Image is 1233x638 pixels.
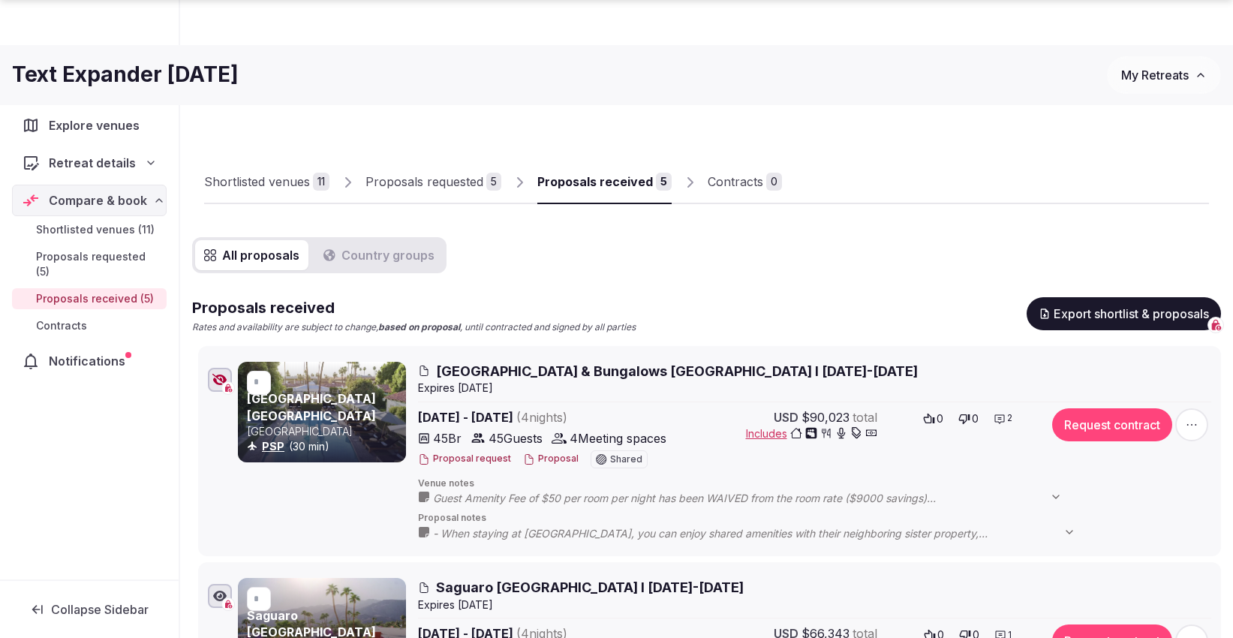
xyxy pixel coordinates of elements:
span: Proposal notes [418,512,1211,525]
span: Compare & book [49,191,147,209]
button: All proposals [195,240,308,270]
div: 0 [766,173,782,191]
span: 0 [972,411,979,426]
span: 45 Guests [489,429,543,447]
div: Proposals requested [365,173,483,191]
span: - When staying at [GEOGRAPHIC_DATA], you can enjoy shared amenities with their neighboring sister... [433,526,1090,541]
a: Contracts0 [708,161,782,204]
span: Contracts [36,318,87,333]
span: Proposals received (5) [36,291,154,306]
a: Proposals requested5 [365,161,501,204]
span: Explore venues [49,116,146,134]
strong: based on proposal [378,321,460,333]
a: Notifications [12,345,167,377]
h2: Proposals received [192,297,636,318]
button: 0 [954,408,983,429]
span: [DATE] - [DATE] [418,408,682,426]
div: Contracts [708,173,763,191]
span: total [853,408,877,426]
span: Saguaro [GEOGRAPHIC_DATA] I [DATE]-[DATE] [436,578,744,597]
button: 0 [919,408,948,429]
a: PSP [262,440,284,453]
button: Request contract [1052,408,1172,441]
p: Rates and availability are subject to change, , until contracted and signed by all parties [192,321,636,334]
div: (30 min) [247,439,403,454]
div: Expire s [DATE] [418,381,1211,396]
span: ​Guest Amenity Fee of $50 per room per night has been WAIVED from the room rate ($9000 savings) ​... [433,491,1077,506]
span: $90,023 [801,408,850,426]
span: 0 [937,411,943,426]
button: My Retreats [1107,56,1221,94]
button: Proposal request [418,453,511,465]
span: 45 Br [433,429,462,447]
span: Shortlisted venues (11) [36,222,155,237]
a: Shortlisted venues11 [204,161,329,204]
a: Contracts [12,315,167,336]
span: My Retreats [1121,68,1189,83]
span: Venue notes [418,477,1211,490]
a: [GEOGRAPHIC_DATA] [GEOGRAPHIC_DATA] [247,391,376,423]
button: Country groups [314,240,444,270]
button: Export shortlist & proposals [1027,297,1221,330]
p: [GEOGRAPHIC_DATA] [247,424,403,439]
div: Shortlisted venues [204,173,310,191]
a: Explore venues [12,110,167,141]
span: Collapse Sidebar [51,602,149,617]
div: Expire s [DATE] [418,597,1211,612]
a: Shortlisted venues (11) [12,219,167,240]
span: USD [774,408,798,426]
span: 2 [1007,412,1012,425]
div: Proposals received [537,173,653,191]
button: 2 [989,408,1017,429]
h1: Text Expander [DATE] [12,60,239,89]
button: Collapse Sidebar [12,593,167,626]
span: Shared [610,455,642,464]
span: 4 Meeting spaces [570,429,666,447]
button: Proposal [523,453,579,465]
span: Notifications [49,352,131,370]
a: Proposals received5 [537,161,672,204]
a: Proposals requested (5) [12,246,167,282]
button: Includes [746,426,877,441]
div: 5 [486,173,501,191]
span: [GEOGRAPHIC_DATA] & Bungalows [GEOGRAPHIC_DATA] I [DATE]-[DATE] [436,362,918,381]
a: Proposals received (5) [12,288,167,309]
div: 11 [313,173,329,191]
span: Proposals requested (5) [36,249,161,279]
div: 5 [656,173,672,191]
span: Retreat details [49,154,136,172]
span: ( 4 night s ) [516,410,567,425]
